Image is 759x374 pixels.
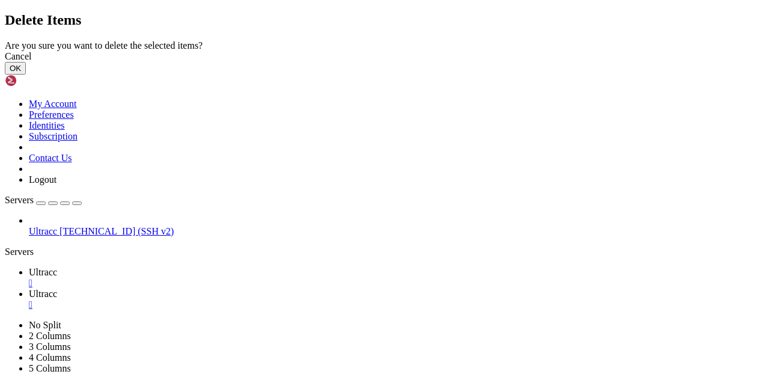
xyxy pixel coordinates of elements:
span: [TECHNICAL_ID] (SSH v2) [59,226,174,236]
div: Cancel [5,51,754,62]
a: Preferences [29,109,74,120]
a: Ultracc [29,289,754,310]
button: OK [5,62,26,75]
div: Are you sure you want to delete the selected items? [5,40,754,51]
span: npm [5,175,19,185]
a: Contact Us [29,153,72,163]
a: Ultracc [TECHNICAL_ID] (SSH v2) [29,226,754,237]
span: ~ [82,225,87,235]
x-row: The programs included with the Debian GNU/Linux system are free software; [5,25,602,35]
span: gnflix@hyperion [5,95,77,105]
a: Subscription [29,131,78,141]
a: 2 Columns [29,331,71,341]
span: Ultracc [29,226,57,236]
x-row: permitted by applicable law. [5,75,602,85]
x-row: Linux hyperion 6.1.0-0.deb11.21-amd64 #1 SMP PREEMPT_DYNAMIC Debian 6.1.90-1~bpo11+1 ([DATE]) x86_64 [5,5,602,15]
x-row: individual files in /usr/share/doc/*/copyright. [5,45,602,55]
a: Ultracc [29,267,754,289]
span: notice [19,195,48,204]
a:  [29,299,754,310]
span: [URL][DOMAIN_NAME] [96,195,183,204]
span: npm [5,185,19,194]
span: notice [19,215,48,224]
x-row: added 104 packages, and audited 106 packages in 4s [5,115,602,125]
x-row: 23 packages are looking for funding [5,135,602,145]
x-row: Last login: [DATE] from [TECHNICAL_ID] [5,85,602,95]
span: npm [5,205,19,215]
span: notice [19,185,48,194]
span: Ultracc [29,267,57,277]
span: 10.9.2 [207,185,236,194]
span: 11.6.0 [245,185,274,194]
a: Servers [5,195,82,205]
a: 5 Columns [29,363,71,373]
span: Servers [5,195,34,205]
span: npm [5,195,19,204]
a: No Split [29,320,61,330]
a: My Account [29,99,77,109]
span: notice [19,175,48,185]
span: gnflix@hyperion [5,225,77,235]
a: 4 Columns [29,352,71,363]
a: Logout [29,174,56,185]
span: Ultracc [29,289,57,299]
x-row: found vulnerabilities [5,165,602,175]
span: npm [5,215,19,224]
x-row: the exact distribution terms for each program are described in the [5,35,602,45]
x-row: Debian GNU/Linux comes with ABSOLUTELY NO WARRANTY, to the extent [5,65,602,75]
a:  [29,278,754,289]
x-row: run `npm fund` for details [5,145,602,155]
x-row: To update run: [5,205,602,215]
span: major [62,185,87,194]
x-row: : $ npm i jellyfin-suggestion-mcp [5,95,602,105]
img: Shellngn [5,75,74,87]
a: Identities [29,120,65,130]
x-row: : $ [5,225,602,235]
h2: Delete Items [5,12,754,28]
div: Servers [5,247,754,257]
span: ~ [82,95,87,105]
span: 0 [29,165,34,174]
x-row: New version of npm available! -> [5,185,602,195]
a: 3 Columns [29,342,71,352]
x-row: Changelog: [5,195,602,205]
span: npm install -g npm@11.6.0 [115,205,236,215]
span: notice [19,205,48,215]
div: (19, 22) [101,225,106,235]
li: Ultracc [TECHNICAL_ID] (SSH v2) [29,215,754,237]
